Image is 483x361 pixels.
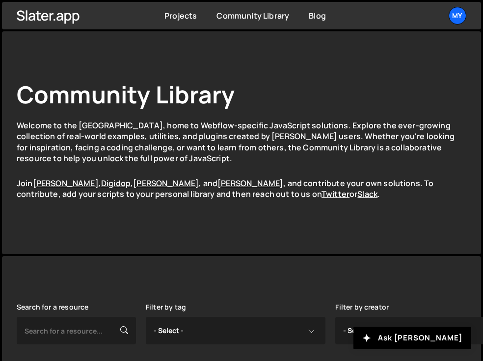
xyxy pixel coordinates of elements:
[309,10,326,21] a: Blog
[17,178,466,200] p: Join , , , and , and contribute your own solutions. To contribute, add your scripts to your perso...
[17,78,466,110] h1: Community Library
[33,178,99,189] a: [PERSON_NAME]
[101,178,131,189] a: Digidop
[322,189,349,199] a: Twitter
[357,189,377,199] a: Slack
[164,10,197,21] a: Projects
[17,303,88,311] label: Search for a resource
[17,317,136,344] input: Search for a resource...
[217,178,283,189] a: [PERSON_NAME]
[17,120,466,164] p: Welcome to the [GEOGRAPHIC_DATA], home to Webflow-specific JavaScript solutions. Explore the ever...
[133,178,199,189] a: [PERSON_NAME]
[335,303,389,311] label: Filter by creator
[146,303,186,311] label: Filter by tag
[449,7,466,24] a: My
[353,327,471,349] button: Ask [PERSON_NAME]
[216,10,289,21] a: Community Library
